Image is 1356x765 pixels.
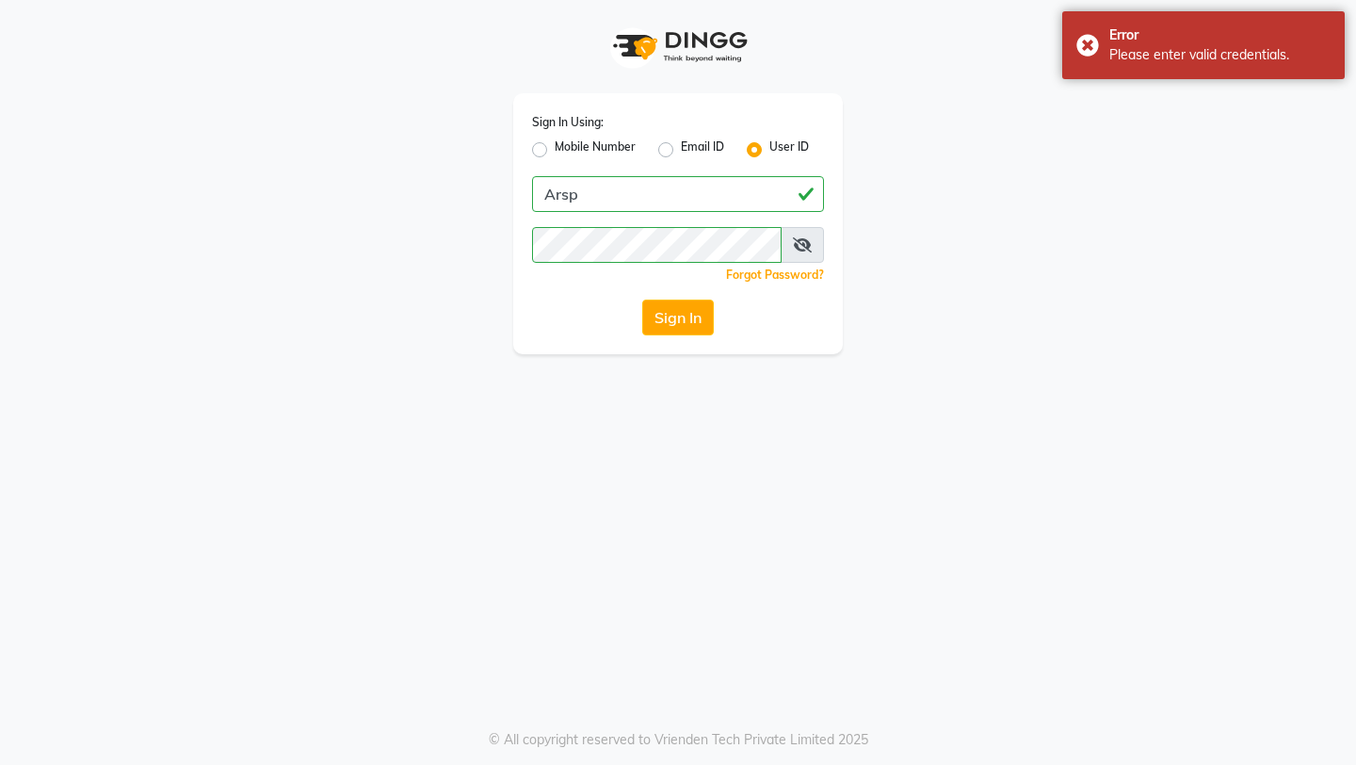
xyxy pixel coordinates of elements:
label: Mobile Number [555,138,636,161]
input: Username [532,227,782,263]
div: Error [1109,25,1331,45]
a: Forgot Password? [726,268,824,282]
label: Sign In Using: [532,114,604,131]
label: User ID [769,138,809,161]
div: Please enter valid credentials. [1109,45,1331,65]
input: Username [532,176,824,212]
label: Email ID [681,138,724,161]
img: logo1.svg [603,19,753,74]
button: Sign In [642,300,714,335]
